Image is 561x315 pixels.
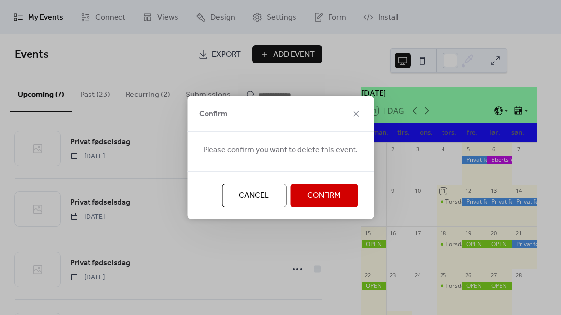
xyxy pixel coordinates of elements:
[307,190,341,202] span: Confirm
[222,184,286,207] button: Cancel
[239,190,269,202] span: Cancel
[203,144,358,156] span: Please confirm you want to delete this event.
[199,108,228,120] span: Confirm
[290,184,358,207] button: Confirm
